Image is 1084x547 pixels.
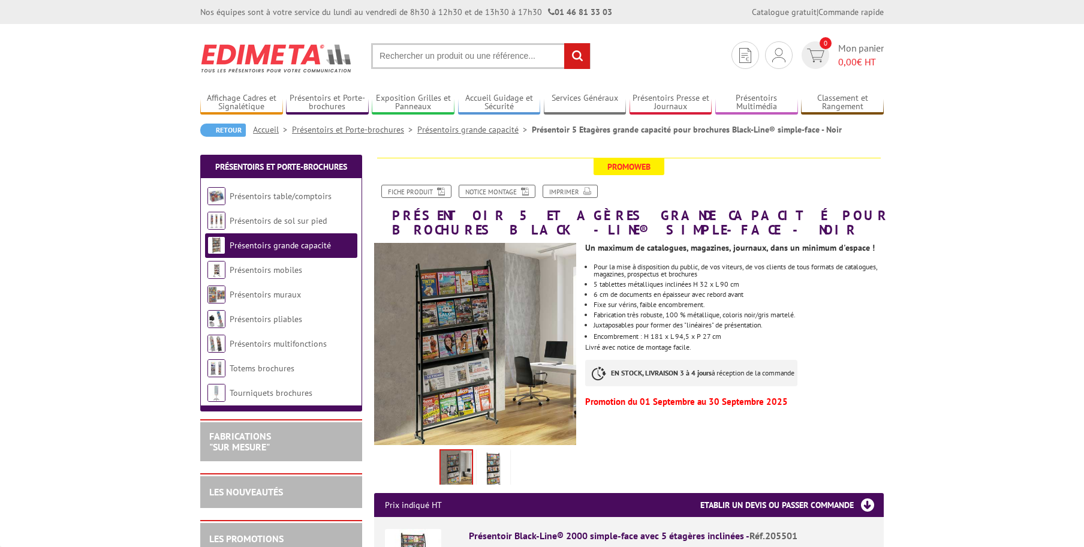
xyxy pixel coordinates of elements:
[200,93,283,113] a: Affichage Cadres et Signalétique
[286,93,369,113] a: Présentoirs et Porte-brochures
[838,41,884,69] span: Mon panier
[207,359,225,377] img: Totems brochures
[207,187,225,205] img: Présentoirs table/comptoirs
[230,387,312,398] a: Tourniquets brochures
[715,93,798,113] a: Présentoirs Multimédia
[807,49,824,62] img: devis rapide
[479,452,508,489] img: presentoirs_grande_capacite_205501.jpg
[630,93,712,113] a: Présentoirs Presse et Journaux
[700,493,884,517] h3: Etablir un devis ou passer commande
[372,93,454,113] a: Exposition Grilles et Panneaux
[838,55,884,69] span: € HT
[594,311,884,318] li: Fabrication très robuste, 100 % métallique, coloris noir/gris martelé.
[594,301,884,308] li: Fixe sur vérins, faible encombrement.
[585,242,875,253] strong: Un maximum de catalogues, magazines, journaux, dans un minimum d'espace !
[799,41,884,69] a: devis rapide 0 Mon panier 0,00€ HT
[594,158,664,175] span: Promoweb
[752,7,817,17] a: Catalogue gratuit
[820,37,832,49] span: 0
[207,285,225,303] img: Présentoirs muraux
[544,93,627,113] a: Services Généraux
[749,530,797,542] span: Réf.205501
[594,281,884,288] li: 5 tablettes métalliques inclinées H 32 x L 90 cm
[585,360,797,386] p: à réception de la commande
[207,335,225,353] img: Présentoirs multifonctions
[594,321,884,329] div: Juxtaposables pour former des "linéaires" de présentation.
[200,36,353,80] img: Edimeta
[381,185,451,198] a: Fiche produit
[200,6,612,18] div: Nos équipes sont à votre service du lundi au vendredi de 8h30 à 12h30 et de 13h30 à 17h30
[594,263,884,278] li: Pour la mise à disposition du public, de vos viteurs, de vos clients de tous formats de catalogue...
[594,291,884,298] li: 6 cm de documents en épaisseur avec rebord avant
[200,124,246,137] a: Retour
[209,486,283,498] a: LES NOUVEAUTÉS
[772,48,785,62] img: devis rapide
[469,529,873,543] div: Présentoir Black-Line® 2000 simple-face avec 5 étagères inclinées -
[752,6,884,18] div: |
[371,43,591,69] input: Rechercher un produit ou une référence...
[374,243,576,445] img: presentoirs_grande_capacite_brichure_black_line_simple_face_205501.jpg
[207,384,225,402] img: Tourniquets brochures
[253,124,292,135] a: Accueil
[459,185,535,198] a: Notice Montage
[230,314,302,324] a: Présentoirs pliables
[207,212,225,230] img: Présentoirs de sol sur pied
[818,7,884,17] a: Commande rapide
[230,240,331,251] a: Présentoirs grande capacité
[548,7,612,17] strong: 01 46 81 33 03
[801,93,884,113] a: Classement et Rangement
[385,493,442,517] p: Prix indiqué HT
[207,261,225,279] img: Présentoirs mobiles
[458,93,541,113] a: Accueil Guidage et Sécurité
[838,56,857,68] span: 0,00
[207,310,225,328] img: Présentoirs pliables
[739,48,751,63] img: devis rapide
[215,161,347,172] a: Présentoirs et Porte-brochures
[292,124,417,135] a: Présentoirs et Porte-brochures
[209,430,271,453] a: FABRICATIONS"Sur Mesure"
[441,450,472,488] img: presentoirs_grande_capacite_brichure_black_line_simple_face_205501.jpg
[230,289,301,300] a: Présentoirs muraux
[417,124,532,135] a: Présentoirs grande capacité
[564,43,590,69] input: rechercher
[543,185,598,198] a: Imprimer
[585,398,884,405] p: Promotion du 01 Septembre au 30 Septembre 2025
[230,265,302,275] a: Présentoirs mobiles
[207,236,225,254] img: Présentoirs grande capacité
[594,332,884,341] p: Encombrement : H 181 x L 94,5 x P 27 cm
[532,124,842,136] li: Présentoir 5 Etagères grande capacité pour brochures Black-Line® simple-face - Noir
[230,191,332,202] a: Présentoirs table/comptoirs
[611,368,712,377] strong: EN STOCK, LIVRAISON 3 à 4 jours
[585,237,893,411] div: Livré avec notice de montage facile.
[230,338,327,349] a: Présentoirs multifonctions
[230,363,294,374] a: Totems brochures
[209,533,284,545] a: LES PROMOTIONS
[230,215,327,226] a: Présentoirs de sol sur pied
